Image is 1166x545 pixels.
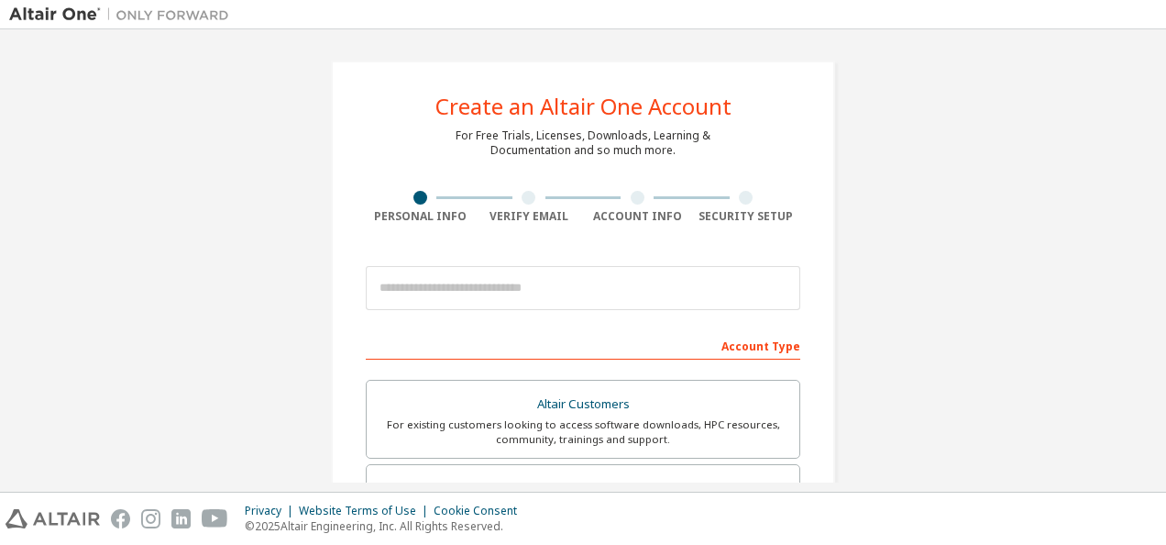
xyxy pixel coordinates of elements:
div: Website Terms of Use [299,504,434,518]
img: facebook.svg [111,509,130,528]
p: © 2025 Altair Engineering, Inc. All Rights Reserved. [245,518,528,534]
div: Create an Altair One Account [435,95,731,117]
img: Altair One [9,6,238,24]
img: linkedin.svg [171,509,191,528]
div: For existing customers looking to access software downloads, HPC resources, community, trainings ... [378,417,788,447]
div: Account Type [366,330,800,360]
div: Verify Email [475,209,584,224]
div: Altair Customers [378,392,788,417]
div: Students [378,476,788,502]
img: youtube.svg [202,509,228,528]
div: Cookie Consent [434,504,528,518]
div: Privacy [245,504,299,518]
div: Security Setup [692,209,801,224]
div: For Free Trials, Licenses, Downloads, Learning & Documentation and so much more. [456,128,710,158]
img: altair_logo.svg [5,509,100,528]
div: Account Info [583,209,692,224]
img: instagram.svg [141,509,160,528]
div: Personal Info [366,209,475,224]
